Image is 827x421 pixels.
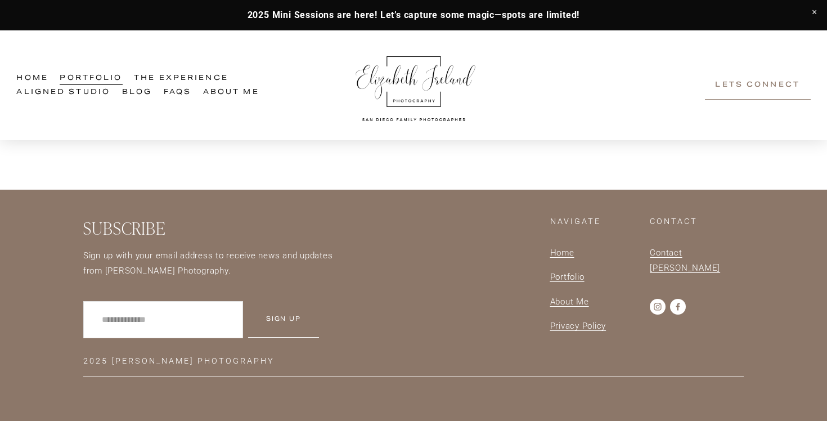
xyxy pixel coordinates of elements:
[650,299,666,315] a: Instagram
[83,217,344,239] h2: Subscribe
[83,356,477,367] h4: 2025 [PERSON_NAME] Photography
[16,71,48,86] a: Home
[164,86,191,100] a: FAQs
[16,86,110,100] a: Aligned Studio
[122,86,152,100] a: Blog
[266,313,302,326] span: Sign Up
[550,217,644,227] h4: NavigatE
[248,301,320,338] button: Sign Up
[83,248,344,279] p: Sign up with your email address to receive news and updates from [PERSON_NAME] Photography.
[670,299,686,315] a: Facebook
[550,270,585,285] a: Portfolio
[134,72,228,84] span: The Experience
[650,245,744,276] a: Contact [PERSON_NAME]
[203,86,259,100] a: About Me
[550,272,585,282] span: Portfolio
[134,71,228,86] a: folder dropdown
[349,46,479,126] img: Elizabeth Ireland Photography San Diego Family Photographer
[60,71,122,86] a: Portfolio
[550,294,589,310] a: About Me
[550,245,574,261] a: Home
[650,217,744,227] h4: Contact
[550,319,606,334] a: Privacy Policy
[705,71,811,99] a: Lets Connect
